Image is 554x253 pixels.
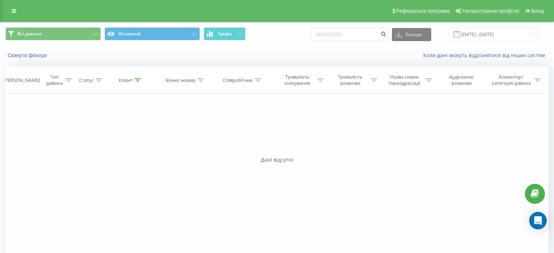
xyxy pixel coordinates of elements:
[311,28,388,41] input: Пошук за номером
[5,52,51,59] button: Скинути фільтри
[204,27,245,40] button: Графік
[529,212,547,229] div: Open Intercom Messenger
[3,77,40,83] div: [PERSON_NAME]
[5,156,549,163] div: Дані відсутні
[5,27,101,40] button: Всі дзвінки
[332,74,369,86] div: Тривалість розмови
[396,8,450,14] span: Реферальна програма
[531,8,544,14] span: Вихід
[119,77,133,83] div: Клієнт
[490,74,533,86] div: Коментар/категорія дзвінка
[79,77,94,83] div: Статус
[423,52,549,59] a: Коли дані можуть відрізнятися вiд інших систем
[392,28,431,41] button: Експорт
[462,8,519,14] span: Налаштування профілю
[385,74,424,86] div: Назва схеми переадресації
[279,74,316,86] div: Тривалість очікування
[166,77,196,83] div: Бізнес номер
[223,77,253,83] div: Співробітник
[17,31,42,37] span: Всі дзвінки
[46,74,63,86] div: Тип дзвінка
[440,74,483,86] div: Аудіозапис розмови
[218,31,232,36] span: Графік
[105,27,200,40] button: Основний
